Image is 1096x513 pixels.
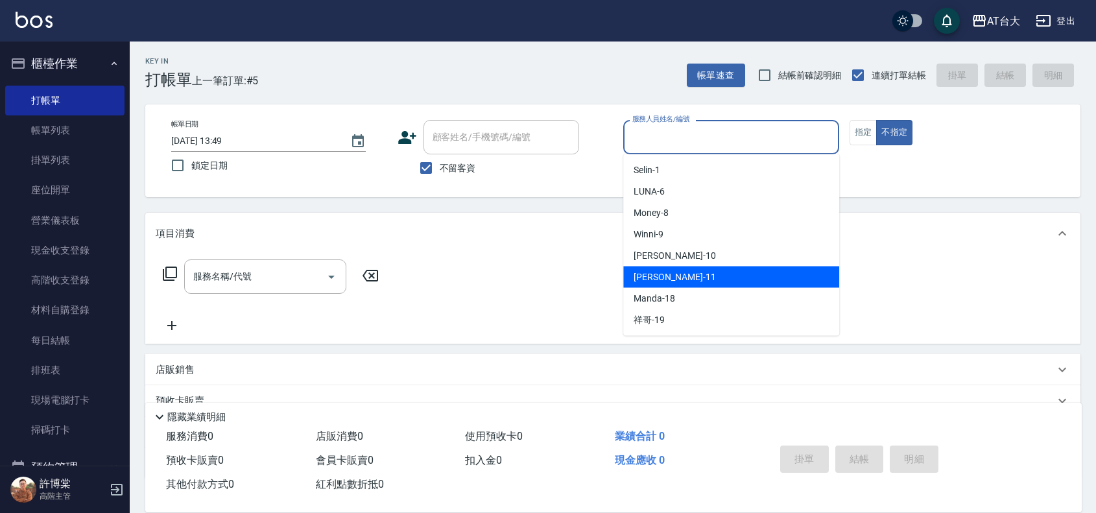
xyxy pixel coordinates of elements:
[316,454,374,466] span: 會員卡販賣 0
[634,270,715,284] span: [PERSON_NAME] -11
[5,47,125,80] button: 櫃檯作業
[966,8,1025,34] button: AT台大
[191,159,228,173] span: 鎖定日期
[5,86,125,115] a: 打帳單
[5,385,125,415] a: 現場電腦打卡
[156,394,204,408] p: 預收卡販賣
[778,69,842,82] span: 結帳前確認明細
[171,130,337,152] input: YYYY/MM/DD hh:mm
[5,175,125,205] a: 座位開單
[5,326,125,355] a: 每日結帳
[5,355,125,385] a: 排班表
[632,114,689,124] label: 服務人員姓名/編號
[321,267,342,287] button: Open
[634,292,675,305] span: Manda -18
[5,235,125,265] a: 現金收支登錄
[166,478,234,490] span: 其他付款方式 0
[850,120,877,145] button: 指定
[634,185,665,198] span: LUNA -6
[316,430,363,442] span: 店販消費 0
[876,120,912,145] button: 不指定
[872,69,926,82] span: 連續打單結帳
[634,163,660,177] span: Selin -1
[156,363,195,377] p: 店販銷售
[40,477,106,490] h5: 許博棠
[615,454,665,466] span: 現金應收 0
[687,64,745,88] button: 帳單速查
[166,454,224,466] span: 預收卡販賣 0
[5,415,125,445] a: 掃碼打卡
[5,295,125,325] a: 材料自購登錄
[440,161,476,175] span: 不留客資
[5,115,125,145] a: 帳單列表
[171,119,198,129] label: 帳單日期
[192,73,259,89] span: 上一筆訂單:#5
[5,265,125,295] a: 高階收支登錄
[5,451,125,484] button: 預約管理
[40,490,106,502] p: 高階主管
[145,385,1080,416] div: 預收卡販賣
[934,8,960,34] button: save
[615,430,665,442] span: 業績合計 0
[145,71,192,89] h3: 打帳單
[156,227,195,241] p: 項目消費
[145,354,1080,385] div: 店販銷售
[316,478,384,490] span: 紅利點數折抵 0
[5,145,125,175] a: 掛單列表
[465,430,523,442] span: 使用預收卡 0
[166,430,213,442] span: 服務消費 0
[145,213,1080,254] div: 項目消費
[145,57,192,66] h2: Key In
[987,13,1020,29] div: AT台大
[634,206,669,220] span: Money -8
[634,313,665,327] span: 祥哥 -19
[167,411,226,424] p: 隱藏業績明細
[465,454,502,466] span: 扣入金 0
[1030,9,1080,33] button: 登出
[10,477,36,503] img: Person
[5,206,125,235] a: 營業儀表板
[634,249,715,263] span: [PERSON_NAME] -10
[634,228,663,241] span: Winni -9
[342,126,374,157] button: Choose date, selected date is 2025-08-17
[16,12,53,28] img: Logo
